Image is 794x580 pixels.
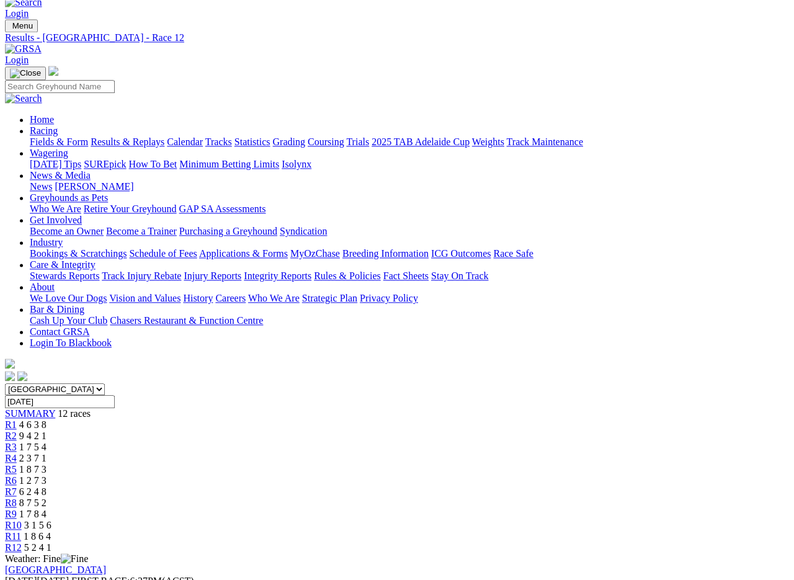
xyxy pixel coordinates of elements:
[5,8,29,19] a: Login
[183,293,213,303] a: History
[30,170,91,181] a: News & Media
[179,226,277,236] a: Purchasing a Greyhound
[5,431,17,441] a: R2
[19,453,47,463] span: 2 3 7 1
[48,66,58,76] img: logo-grsa-white.png
[30,293,789,304] div: About
[91,136,164,147] a: Results & Replays
[290,248,340,259] a: MyOzChase
[5,509,17,519] span: R9
[179,203,266,214] a: GAP SA Assessments
[5,475,17,486] a: R6
[19,497,47,508] span: 8 7 5 2
[5,553,88,564] span: Weather: Fine
[184,270,241,281] a: Injury Reports
[30,148,68,158] a: Wagering
[5,464,17,475] a: R5
[360,293,418,303] a: Privacy Policy
[302,293,357,303] a: Strategic Plan
[30,226,789,237] div: Get Involved
[5,520,22,530] a: R10
[24,520,51,530] span: 3 1 5 6
[431,270,488,281] a: Stay On Track
[30,337,112,348] a: Login To Blackbook
[30,226,104,236] a: Become an Owner
[30,270,789,282] div: Care & Integrity
[507,136,583,147] a: Track Maintenance
[24,542,51,553] span: 5 2 4 1
[30,248,789,259] div: Industry
[5,93,42,104] img: Search
[30,159,789,170] div: Wagering
[5,55,29,65] a: Login
[248,293,300,303] a: Who We Are
[106,226,177,236] a: Become a Trainer
[30,293,107,303] a: We Love Our Dogs
[346,136,369,147] a: Trials
[30,215,82,225] a: Get Involved
[30,237,63,248] a: Industry
[30,282,55,292] a: About
[30,248,127,259] a: Bookings & Scratchings
[30,159,81,169] a: [DATE] Tips
[30,114,54,125] a: Home
[199,248,288,259] a: Applications & Forms
[30,192,108,203] a: Greyhounds as Pets
[493,248,533,259] a: Race Safe
[472,136,504,147] a: Weights
[19,464,47,475] span: 1 8 7 3
[19,486,47,497] span: 6 2 4 8
[17,371,27,381] img: twitter.svg
[5,395,115,408] input: Select date
[314,270,381,281] a: Rules & Policies
[30,125,58,136] a: Racing
[5,408,55,419] a: SUMMARY
[383,270,429,281] a: Fact Sheets
[5,453,17,463] a: R4
[19,419,47,430] span: 4 6 3 8
[61,553,88,564] img: Fine
[5,419,17,430] a: R1
[84,203,177,214] a: Retire Your Greyhound
[129,248,197,259] a: Schedule of Fees
[30,304,84,315] a: Bar & Dining
[179,159,279,169] a: Minimum Betting Limits
[308,136,344,147] a: Coursing
[84,159,126,169] a: SUREpick
[5,497,17,508] a: R8
[5,43,42,55] img: GRSA
[342,248,429,259] a: Breeding Information
[10,68,41,78] img: Close
[234,136,270,147] a: Statistics
[19,442,47,452] span: 1 7 5 4
[30,181,789,192] div: News & Media
[30,315,107,326] a: Cash Up Your Club
[30,203,789,215] div: Greyhounds as Pets
[5,66,46,80] button: Toggle navigation
[280,226,327,236] a: Syndication
[205,136,232,147] a: Tracks
[372,136,470,147] a: 2025 TAB Adelaide Cup
[5,80,115,93] input: Search
[109,293,181,303] a: Vision and Values
[5,542,22,553] a: R12
[5,531,21,542] a: R11
[30,326,89,337] a: Contact GRSA
[5,442,17,452] a: R3
[30,136,789,148] div: Racing
[12,21,33,30] span: Menu
[5,19,38,32] button: Toggle navigation
[30,181,52,192] a: News
[30,136,88,147] a: Fields & Form
[273,136,305,147] a: Grading
[5,486,17,497] a: R7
